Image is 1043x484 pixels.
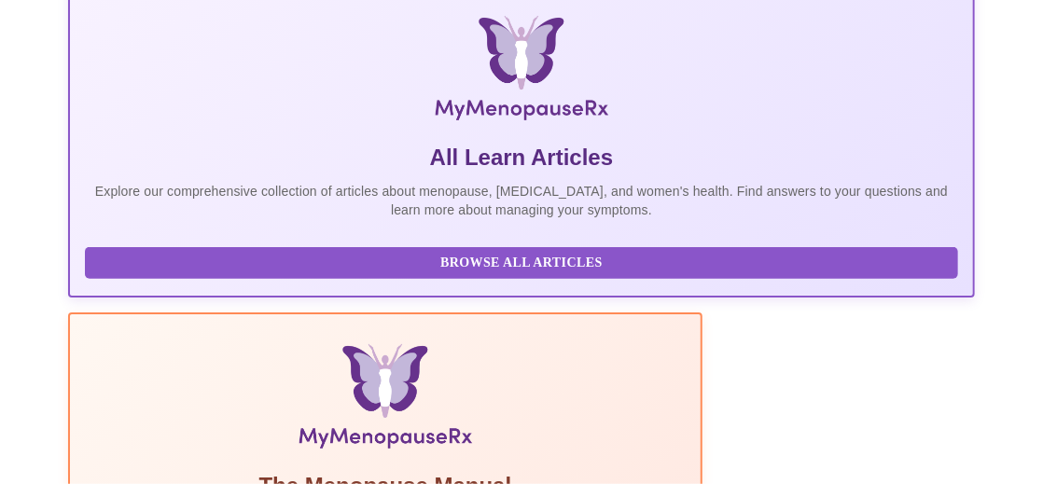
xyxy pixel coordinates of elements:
[85,254,963,270] a: Browse All Articles
[85,247,958,280] button: Browse All Articles
[85,143,958,173] h5: All Learn Articles
[221,16,822,128] img: MyMenopauseRx Logo
[104,252,939,275] span: Browse All Articles
[180,344,590,456] img: Menopause Manual
[85,182,958,219] p: Explore our comprehensive collection of articles about menopause, [MEDICAL_DATA], and women's hea...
